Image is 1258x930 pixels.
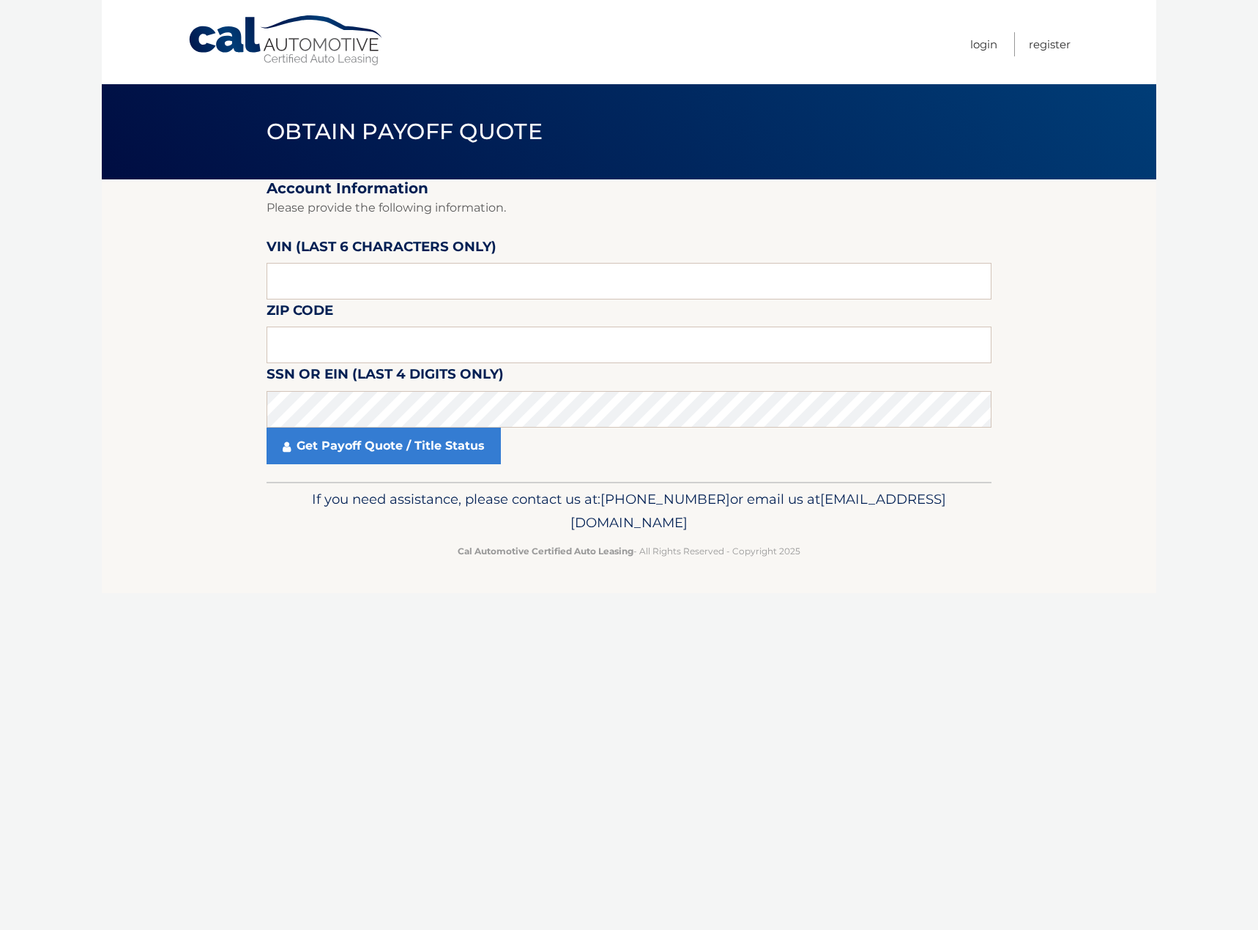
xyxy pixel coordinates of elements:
p: Please provide the following information. [267,198,991,218]
label: VIN (last 6 characters only) [267,236,496,263]
a: Login [970,32,997,56]
span: [PHONE_NUMBER] [600,491,730,507]
label: SSN or EIN (last 4 digits only) [267,363,504,390]
a: Register [1029,32,1071,56]
label: Zip Code [267,300,333,327]
strong: Cal Automotive Certified Auto Leasing [458,546,633,557]
p: - All Rights Reserved - Copyright 2025 [276,543,982,559]
a: Get Payoff Quote / Title Status [267,428,501,464]
a: Cal Automotive [187,15,385,67]
span: Obtain Payoff Quote [267,118,543,145]
p: If you need assistance, please contact us at: or email us at [276,488,982,535]
h2: Account Information [267,179,991,198]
